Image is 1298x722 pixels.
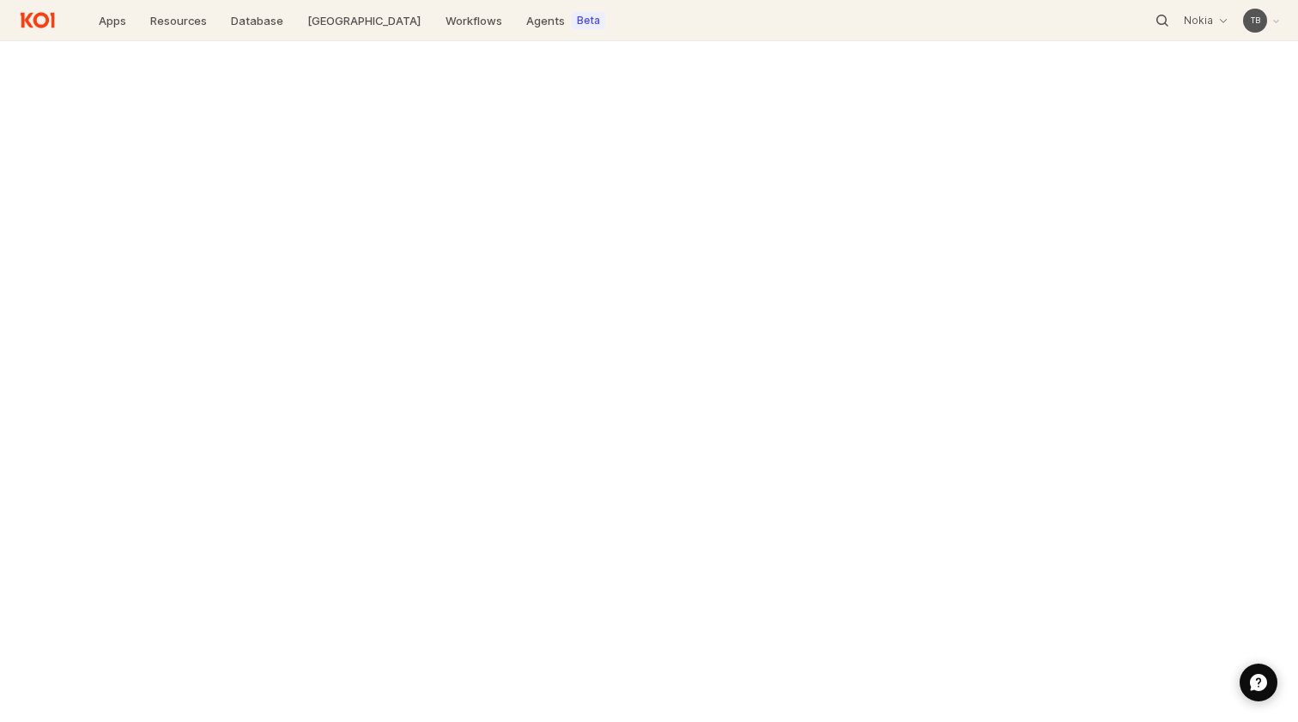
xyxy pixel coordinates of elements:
[221,9,294,33] a: Database
[435,9,513,33] a: Workflows
[1251,12,1260,29] div: T B
[1184,14,1213,27] p: Nokia
[297,9,432,33] a: [GEOGRAPHIC_DATA]
[140,9,217,33] a: Resources
[516,9,616,33] a: AgentsBeta
[88,9,136,33] a: Apps
[577,14,600,27] label: Beta
[14,7,61,33] img: Return to home page
[1176,10,1236,31] button: Nokia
